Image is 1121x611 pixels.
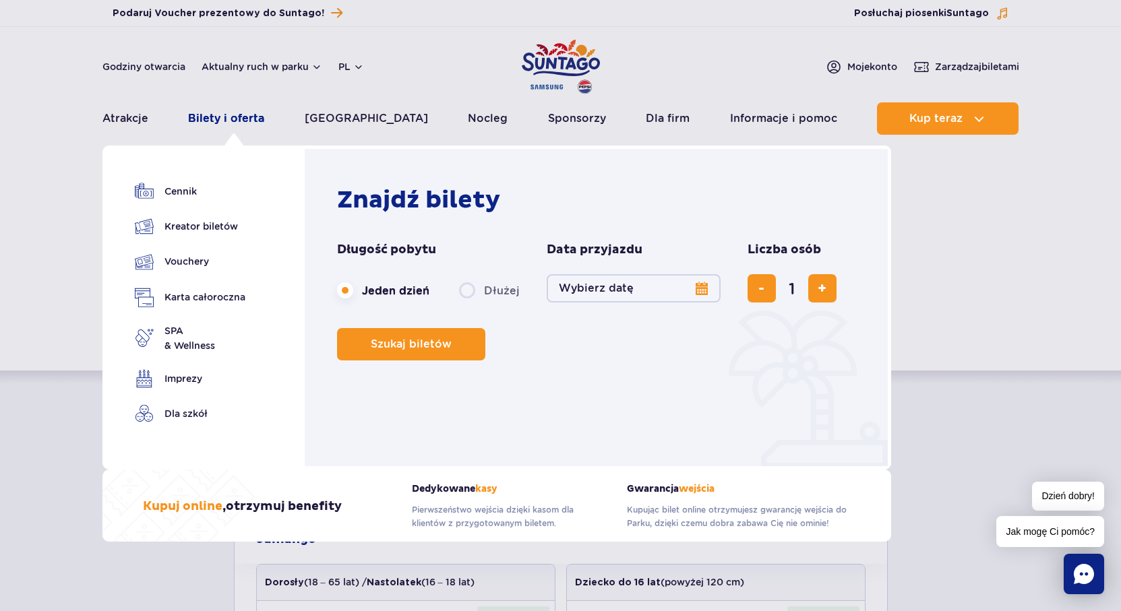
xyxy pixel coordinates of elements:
a: Mojekonto [826,59,897,75]
a: Informacje i pomoc [730,102,837,135]
button: Wybierz datę [547,274,721,302]
a: Dla szkół [135,404,245,423]
a: Sponsorzy [548,102,606,135]
span: Jak mogę Ci pomóc? [996,516,1104,547]
a: Karta całoroczna [135,288,245,307]
a: Godziny otwarcia [102,60,185,73]
a: Cennik [135,182,245,201]
a: Vouchery [135,252,245,271]
a: Nocleg [468,102,508,135]
span: Długość pobytu [337,242,436,258]
h2: Znajdź bilety [337,185,862,215]
a: Atrakcje [102,102,148,135]
button: Kup teraz [877,102,1019,135]
span: Kup teraz [909,112,963,125]
strong: Dedykowane [412,483,607,494]
div: Chat [1064,554,1104,594]
a: Bilety i oferta [188,102,264,135]
a: Zarządzajbiletami [913,59,1019,75]
button: usuń bilet [748,274,776,302]
label: Jeden dzień [337,276,429,304]
span: wejścia [679,483,715,494]
button: dodaj bilet [808,274,837,302]
a: [GEOGRAPHIC_DATA] [305,102,428,135]
a: SPA& Wellness [135,323,245,353]
a: Dla firm [646,102,690,135]
input: liczba biletów [776,272,808,304]
span: Data przyjazdu [547,242,642,258]
label: Dłużej [459,276,520,304]
p: Pierwszeństwo wejścia dzięki kasom dla klientów z przygotowanym biletem. [412,503,607,530]
form: Planowanie wizyty w Park of Poland [337,242,862,360]
h3: , otrzymuj benefity [143,499,342,515]
span: Moje konto [847,60,897,73]
strong: Gwarancja [627,483,851,494]
button: Aktualny ruch w parku [202,61,322,72]
span: Szukaj biletów [371,338,452,350]
span: Kupuj online [143,499,222,514]
a: Kreator biletów [135,217,245,236]
span: SPA & Wellness [164,323,215,353]
span: kasy [475,483,497,494]
button: pl [338,60,364,73]
p: Kupując bilet online otrzymujesz gwarancję wejścia do Parku, dzięki czemu dobra zabawa Cię nie om... [627,503,851,530]
span: Liczba osób [748,242,821,258]
span: Zarządzaj biletami [935,60,1019,73]
button: Szukaj biletów [337,328,485,360]
span: Dzień dobry! [1032,482,1104,511]
a: Imprezy [135,369,245,388]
